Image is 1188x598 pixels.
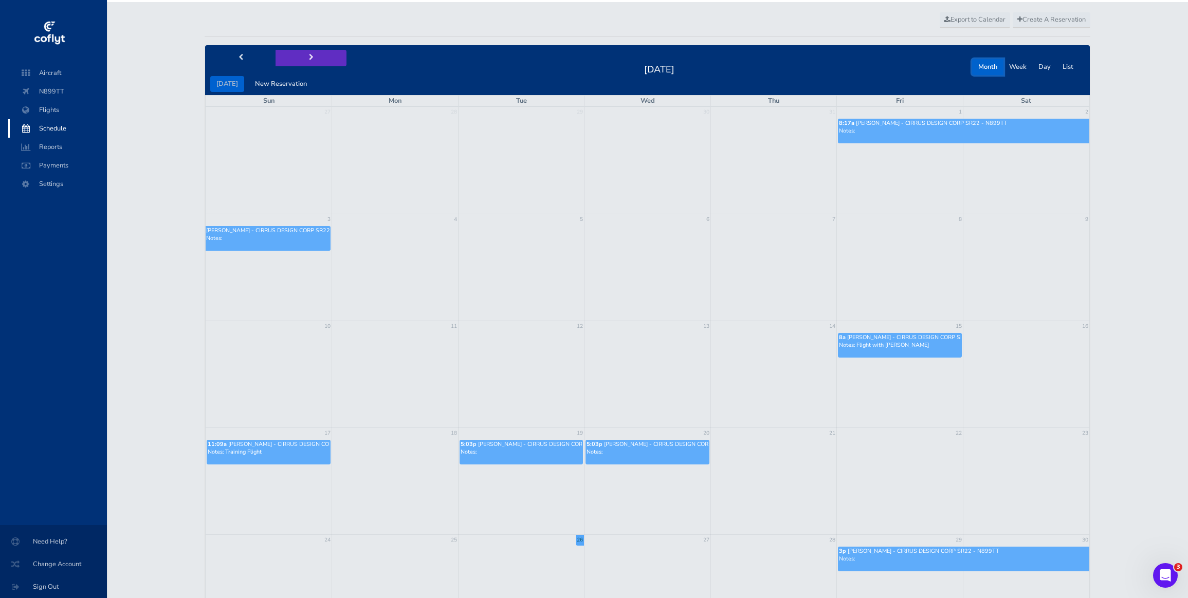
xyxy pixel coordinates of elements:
a: 28 [828,535,836,545]
a: Create A Reservation [1013,12,1090,28]
a: 2 [1084,107,1089,117]
span: Export to Calendar [944,15,1006,24]
span: Thu [768,96,779,105]
a: 1 [958,107,963,117]
a: 5 [579,214,584,225]
span: Sign Out [12,577,95,596]
span: [PERSON_NAME] - CIRRUS DESIGN CORP SR22 - N899TT [604,440,756,448]
button: Week [1003,59,1033,75]
a: 22 [955,428,963,438]
span: Need Help? [12,532,95,551]
button: next [276,50,346,66]
a: 29 [576,107,584,117]
a: 20 [702,428,710,438]
a: 28 [450,107,458,117]
a: 18 [450,428,458,438]
h2: [DATE] [638,61,681,76]
a: 27 [702,535,710,545]
button: [DATE] [210,76,244,92]
a: 27 [323,107,332,117]
a: 13 [702,321,710,331]
span: [PERSON_NAME] - CIRRUS DESIGN CORP SR22 - N899TT [848,547,999,555]
a: 21 [828,428,836,438]
a: 14 [828,321,836,331]
a: 10 [323,321,332,331]
p: Notes: Flight with [PERSON_NAME] [839,341,961,349]
span: [PERSON_NAME] - CIRRUS DESIGN CORP SR22 - N899TT [847,333,999,341]
a: 6 [705,214,710,225]
p: Notes: [839,555,1089,563]
span: 3 [1174,563,1182,571]
a: 12 [576,321,584,331]
a: 11 [450,321,458,331]
a: 24 [323,535,332,545]
p: Notes: [839,127,1089,135]
iframe: Intercom live chat [1153,563,1178,588]
a: 31 [828,107,836,117]
a: 19 [576,428,584,438]
span: Tue [516,96,527,105]
p: Notes: [461,448,582,456]
span: Reports [19,138,97,156]
p: Notes: Training Flight [208,448,330,456]
span: 8a [839,333,846,341]
span: Flights [19,101,97,119]
p: Notes: [206,234,330,242]
span: Wed [641,96,655,105]
a: 30 [1081,535,1089,545]
span: 3p [839,547,846,555]
a: 4 [453,214,458,225]
a: Export to Calendar [940,12,1010,28]
button: List [1056,59,1080,75]
p: Notes: [587,448,708,456]
span: 5:03p [461,440,477,448]
span: [PERSON_NAME] - CIRRUS DESIGN CORP SR22 - N899TT [478,440,630,448]
span: Payments [19,156,97,175]
span: Change Account [12,555,95,573]
a: 26 [576,535,584,545]
span: Create A Reservation [1017,15,1086,24]
span: [PERSON_NAME] - CIRRUS DESIGN CORP SR22 - N899TT [228,440,380,448]
span: Mon [389,96,401,105]
button: Month [972,59,1003,75]
span: [PERSON_NAME] - CIRRUS DESIGN CORP SR22 - N899TT [206,227,358,234]
span: [PERSON_NAME] - CIRRUS DESIGN CORP SR22 - N899TT [856,119,1008,127]
a: 7 [831,214,836,225]
span: Sat [1021,96,1031,105]
span: Settings [19,175,97,193]
a: 8 [958,214,963,225]
a: 29 [955,535,963,545]
a: 3 [326,214,332,225]
span: Fri [896,96,904,105]
button: Day [1032,59,1057,75]
span: N899TT [19,82,97,101]
span: Sun [263,96,275,105]
img: coflyt logo [32,18,66,49]
span: Schedule [19,119,97,138]
span: 5:03p [587,440,602,448]
button: prev [205,50,276,66]
span: Aircraft [19,64,97,82]
span: 11:09a [208,440,227,448]
a: 15 [955,321,963,331]
span: 8:17a [839,119,854,127]
a: 9 [1084,214,1089,225]
a: 16 [1081,321,1089,331]
button: New Reservation [249,76,313,92]
a: 30 [702,107,710,117]
a: 25 [450,535,458,545]
a: 23 [1081,428,1089,438]
a: 17 [323,428,332,438]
